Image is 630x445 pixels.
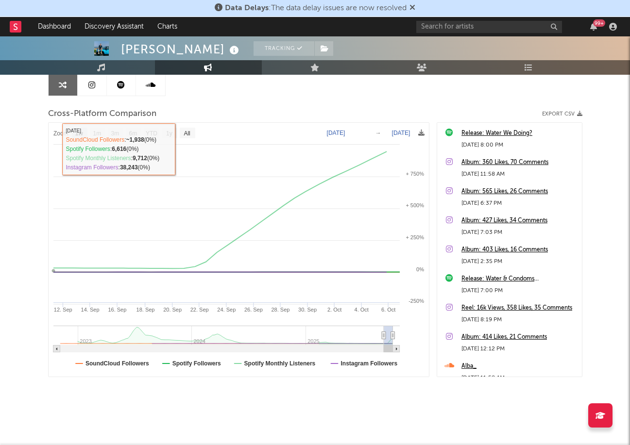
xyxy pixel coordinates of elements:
[244,307,262,313] text: 26. Sep
[593,19,605,27] div: 99 +
[254,41,314,56] button: Tracking
[406,171,424,177] text: + 750%
[409,4,415,12] span: Dismiss
[108,307,126,313] text: 16. Sep
[392,130,410,136] text: [DATE]
[190,307,208,313] text: 22. Sep
[461,128,577,139] a: Release: Water We Doing?
[48,108,156,120] span: Cross-Platform Comparison
[271,307,289,313] text: 28. Sep
[225,4,269,12] span: Data Delays
[409,298,424,304] text: -250%
[461,244,577,256] a: Album: 403 Likes, 16 Comments
[461,331,577,343] a: Album: 414 Likes, 21 Comments
[461,285,577,297] div: [DATE] 7:00 PM
[461,139,577,151] div: [DATE] 8:00 PM
[78,17,151,36] a: Discovery Assistant
[461,157,577,168] a: Album: 360 Likes, 70 Comments
[172,360,221,367] text: Spotify Followers
[225,4,407,12] span: : The data delay issues are now resolved
[375,130,381,136] text: →
[93,130,101,137] text: 1m
[217,307,236,313] text: 24. Sep
[327,307,341,313] text: 2. Oct
[81,307,99,313] text: 14. Sep
[590,23,597,31] button: 99+
[416,266,424,272] text: 0%
[166,130,172,137] text: 1y
[75,130,83,137] text: 1w
[129,130,137,137] text: 6m
[53,307,72,313] text: 12. Sep
[145,130,157,137] text: YTD
[354,307,368,313] text: 4. Oct
[406,234,424,240] text: + 250%
[542,111,582,117] button: Export CSV
[53,130,68,137] text: Zoom
[121,41,241,57] div: [PERSON_NAME]
[461,314,577,326] div: [DATE] 8:19 PM
[461,361,577,372] a: Alba_
[381,307,395,313] text: 6. Oct
[326,130,345,136] text: [DATE]
[416,21,562,33] input: Search for artists
[184,130,190,137] text: All
[341,360,397,367] text: Instagram Followers
[298,307,317,313] text: 30. Sep
[136,307,154,313] text: 18. Sep
[461,302,577,314] a: Reel: 16k Views, 358 Likes, 35 Comments
[461,227,577,238] div: [DATE] 7:03 PM
[151,17,184,36] a: Charts
[406,202,424,208] text: + 500%
[461,256,577,267] div: [DATE] 2:35 PM
[461,198,577,209] div: [DATE] 6:37 PM
[111,130,119,137] text: 3m
[461,343,577,355] div: [DATE] 12:12 PM
[461,215,577,227] a: Album: 427 Likes, 34 Comments
[461,273,577,285] a: Release: Water & Condoms ([PERSON_NAME] Remix)
[244,360,315,367] text: Spotify Monthly Listeners
[85,360,149,367] text: SoundCloud Followers
[461,372,577,384] div: [DATE] 11:58 AM
[163,307,182,313] text: 20. Sep
[31,17,78,36] a: Dashboard
[461,168,577,180] div: [DATE] 11:58 AM
[461,186,577,198] a: Album: 565 Likes, 26 Comments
